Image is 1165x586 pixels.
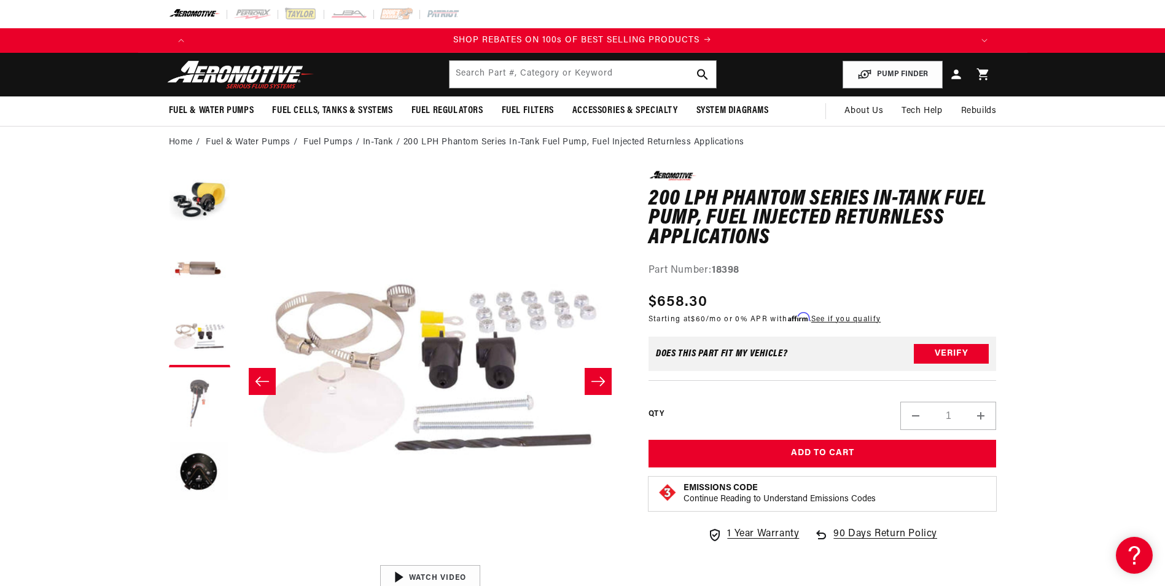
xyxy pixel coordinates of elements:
[684,494,876,505] p: Continue Reading to Understand Emissions Codes
[649,440,997,467] button: Add to Cart
[649,291,707,313] span: $658.30
[658,483,677,502] img: Emissions code
[843,61,943,88] button: PUMP FINDER
[585,368,612,395] button: Slide right
[169,171,230,232] button: Load image 1 in gallery view
[169,238,230,300] button: Load image 2 in gallery view
[952,96,1006,126] summary: Rebuilds
[169,136,997,149] nav: breadcrumbs
[707,526,799,542] a: 1 Year Warranty
[169,441,230,502] button: Load image 5 in gallery view
[811,316,881,323] a: See if you qualify - Learn more about Affirm Financing (opens in modal)
[563,96,687,125] summary: Accessories & Specialty
[164,60,318,89] img: Aeromotive
[649,409,664,420] label: QTY
[712,265,739,275] strong: 18398
[814,526,937,555] a: 90 Days Return Policy
[160,96,263,125] summary: Fuel & Water Pumps
[649,263,997,279] div: Part Number:
[649,313,881,325] p: Starting at /mo or 0% APR with .
[835,96,892,126] a: About Us
[402,96,493,125] summary: Fuel Regulators
[206,136,290,149] a: Fuel & Water Pumps
[833,526,937,555] span: 90 Days Return Policy
[303,136,353,149] a: Fuel Pumps
[193,34,972,47] div: 3 of 4
[411,104,483,117] span: Fuel Regulators
[169,373,230,435] button: Load image 4 in gallery view
[649,190,997,248] h1: 200 LPH Phantom Series In-Tank Fuel Pump, Fuel Injected Returnless Applications
[914,344,989,364] button: Verify
[727,526,799,542] span: 1 Year Warranty
[249,368,276,395] button: Slide left
[684,483,758,493] strong: Emissions Code
[572,104,678,117] span: Accessories & Specialty
[972,28,997,53] button: Translation missing: en.sections.announcements.next_announcement
[453,36,699,45] span: SHOP REBATES ON 100s OF BEST SELLING PRODUCTS
[502,104,554,117] span: Fuel Filters
[788,313,809,322] span: Affirm
[169,136,193,149] a: Home
[363,136,403,149] li: In-Tank
[169,306,230,367] button: Load image 3 in gallery view
[450,61,716,88] input: Search by Part Number, Category or Keyword
[138,28,1027,53] slideshow-component: Translation missing: en.sections.announcements.announcement_bar
[691,316,706,323] span: $60
[493,96,563,125] summary: Fuel Filters
[689,61,716,88] button: search button
[961,104,997,118] span: Rebuilds
[263,96,402,125] summary: Fuel Cells, Tanks & Systems
[193,34,972,47] a: SHOP REBATES ON 100s OF BEST SELLING PRODUCTS
[656,349,788,359] div: Does This part fit My vehicle?
[272,104,392,117] span: Fuel Cells, Tanks & Systems
[403,136,744,149] li: 200 LPH Phantom Series In-Tank Fuel Pump, Fuel Injected Returnless Applications
[687,96,778,125] summary: System Diagrams
[892,96,951,126] summary: Tech Help
[684,483,876,505] button: Emissions CodeContinue Reading to Understand Emissions Codes
[169,28,193,53] button: Translation missing: en.sections.announcements.previous_announcement
[902,104,942,118] span: Tech Help
[169,104,254,117] span: Fuel & Water Pumps
[844,106,883,115] span: About Us
[193,34,972,47] div: Announcement
[696,104,769,117] span: System Diagrams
